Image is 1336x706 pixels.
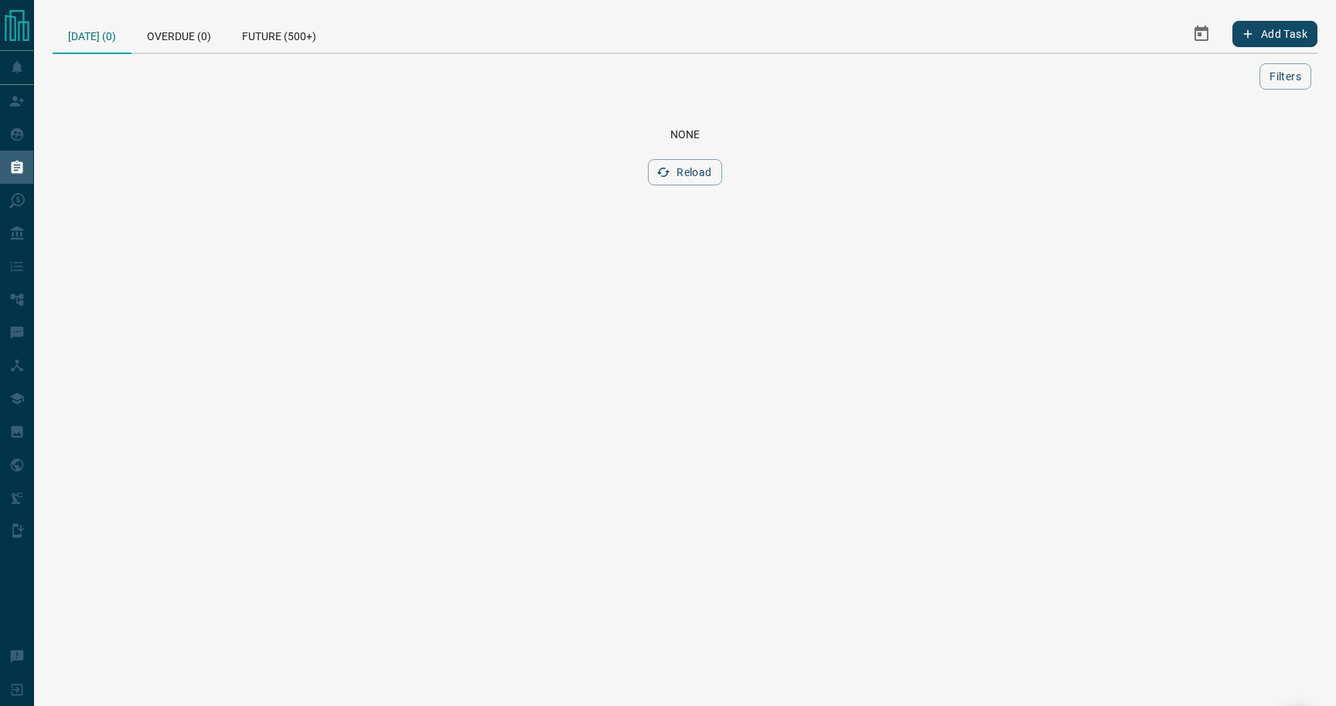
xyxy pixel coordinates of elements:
button: Select Date Range [1183,15,1220,53]
div: [DATE] (0) [53,15,131,54]
div: None [71,128,1299,141]
div: Future (500+) [227,15,332,53]
button: Filters [1259,63,1311,90]
button: Reload [648,159,721,185]
div: Overdue (0) [131,15,227,53]
button: Add Task [1232,21,1317,47]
